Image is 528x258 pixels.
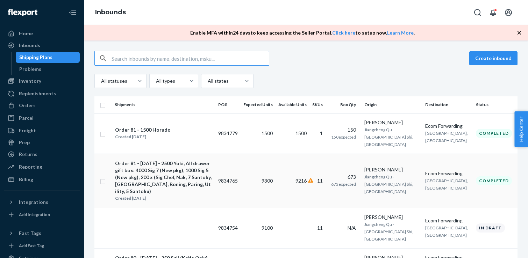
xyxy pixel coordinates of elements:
a: Billing [4,174,80,185]
th: Origin [362,96,422,113]
div: Parcel [19,115,34,121]
div: Created [DATE] [115,133,171,140]
th: Destination [422,96,473,113]
div: Ecom Forwarding [425,217,470,224]
span: [GEOGRAPHIC_DATA], [GEOGRAPHIC_DATA] [425,178,468,191]
span: 9216 [295,178,307,184]
div: Returns [19,151,37,158]
button: Help Center [514,111,528,147]
th: Status [473,96,518,113]
button: Create inbound [469,51,518,65]
div: Replenishments [19,90,56,97]
th: Shipments [112,96,215,113]
div: Problems [19,66,41,73]
div: Created [DATE] [115,195,212,202]
span: [GEOGRAPHIC_DATA], [GEOGRAPHIC_DATA] [425,225,468,238]
span: 9100 [262,225,273,231]
div: Order 81 - [DATE] - 2500 Yoki, All drawer gift box: 4000 Sig 7 (New pkg), 1000 Sig 5 (New pkg), 2... [115,160,212,195]
div: Ecom Forwarding [425,123,470,130]
a: Inventory [4,75,80,87]
span: 1500 [262,130,273,136]
a: Parcel [4,112,80,124]
span: 1 [320,130,323,136]
span: Jiangcheng Qu - [GEOGRAPHIC_DATA] Shi, [GEOGRAPHIC_DATA] [364,222,413,242]
ol: breadcrumbs [90,2,131,23]
div: Fast Tags [19,230,41,237]
div: In draft [476,223,505,232]
a: Home [4,28,80,39]
div: 673 [331,174,356,180]
a: Problems [16,64,80,75]
div: Order 81 - 1500 Horudo [115,126,171,133]
span: 673 expected [331,182,356,187]
div: Freight [19,127,36,134]
a: Shipping Plans [16,52,80,63]
span: 11 [317,225,323,231]
div: Integrations [19,199,48,206]
input: All types [155,78,156,84]
div: Orders [19,102,36,109]
div: Billing [19,176,33,183]
th: SKUs [309,96,328,113]
a: Inbounds [95,8,126,16]
div: Add Fast Tag [19,243,44,249]
a: Replenishments [4,88,80,99]
button: Close Navigation [66,6,80,20]
div: Ecom Forwarding [425,170,470,177]
button: Open Search Box [471,6,485,20]
span: Jiangcheng Qu - [GEOGRAPHIC_DATA] Shi, [GEOGRAPHIC_DATA] [364,174,413,194]
a: Prep [4,137,80,148]
a: Reporting [4,161,80,172]
div: Shipping Plans [19,54,52,61]
span: [GEOGRAPHIC_DATA], [GEOGRAPHIC_DATA] [425,131,468,143]
div: [PERSON_NAME] [364,119,420,126]
span: — [302,225,307,231]
a: Add Integration [4,211,80,219]
div: Inbounds [19,42,40,49]
div: 150 [331,126,356,133]
button: Open notifications [486,6,500,20]
td: 9834765 [215,154,241,208]
input: Search inbounds by name, destination, msku... [112,51,269,65]
button: Integrations [4,197,80,208]
a: Click here [332,30,355,36]
div: Completed [476,129,512,138]
td: 9834754 [215,208,241,248]
th: Available Units [276,96,309,113]
th: PO# [215,96,241,113]
div: [PERSON_NAME] [364,214,420,221]
a: Learn More [387,30,414,36]
input: All states [207,78,208,84]
input: All statuses [100,78,101,84]
th: Box Qty [328,96,362,113]
div: Completed [476,176,512,185]
div: Reporting [19,163,42,170]
span: N/A [348,225,356,231]
div: [PERSON_NAME] [364,166,420,173]
a: Add Fast Tag [4,242,80,250]
span: 9300 [262,178,273,184]
div: Add Integration [19,212,50,218]
a: Inbounds [4,40,80,51]
span: 1500 [295,130,307,136]
button: Fast Tags [4,228,80,239]
div: Inventory [19,78,41,84]
th: Expected Units [241,96,276,113]
span: 150 expected [331,134,356,140]
div: Home [19,30,33,37]
span: 11 [317,178,323,184]
button: Open account menu [501,6,515,20]
img: Flexport logo [8,9,37,16]
a: Returns [4,149,80,160]
span: Jiangcheng Qu - [GEOGRAPHIC_DATA] Shi, [GEOGRAPHIC_DATA] [364,127,413,147]
td: 9834779 [215,113,241,154]
a: Freight [4,125,80,136]
a: Orders [4,100,80,111]
p: Enable MFA within 24 days to keep accessing the Seller Portal. to setup now. . [190,29,415,36]
div: Prep [19,139,30,146]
